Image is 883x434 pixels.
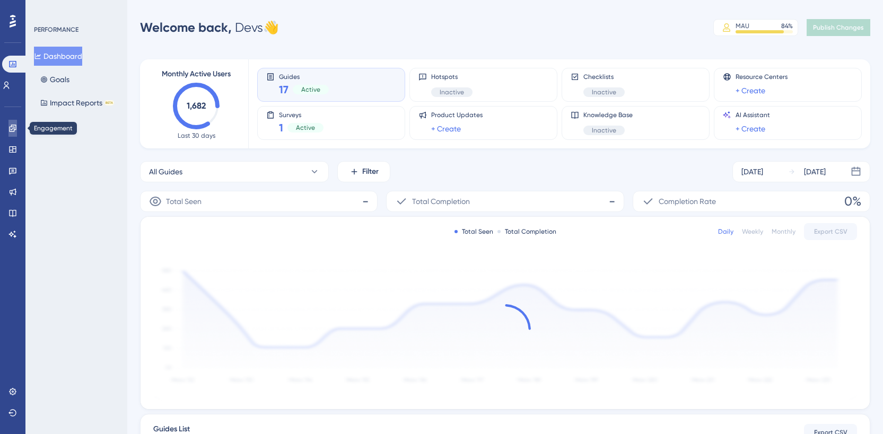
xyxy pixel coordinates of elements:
[162,68,231,81] span: Monthly Active Users
[34,93,120,112] button: Impact ReportsBETA
[804,223,857,240] button: Export CSV
[659,195,716,208] span: Completion Rate
[736,22,749,30] div: MAU
[804,165,826,178] div: [DATE]
[454,227,493,236] div: Total Seen
[149,165,182,178] span: All Guides
[736,111,770,119] span: AI Assistant
[844,193,861,210] span: 0%
[781,22,793,30] div: 84 %
[431,122,461,135] a: + Create
[736,84,765,97] a: + Create
[412,195,470,208] span: Total Completion
[807,19,870,36] button: Publish Changes
[279,82,288,97] span: 17
[736,122,765,135] a: + Create
[592,88,616,96] span: Inactive
[583,73,625,81] span: Checklists
[742,227,763,236] div: Weekly
[34,70,76,89] button: Goals
[813,23,864,32] span: Publish Changes
[431,73,473,81] span: Hotspots
[104,100,114,105] div: BETA
[431,111,483,119] span: Product Updates
[736,73,788,81] span: Resource Centers
[34,25,78,34] div: PERFORMANCE
[362,165,379,178] span: Filter
[497,227,556,236] div: Total Completion
[178,131,215,140] span: Last 30 days
[583,111,633,119] span: Knowledge Base
[187,101,206,111] text: 1,682
[166,195,202,208] span: Total Seen
[279,111,324,118] span: Surveys
[772,227,795,236] div: Monthly
[140,20,232,35] span: Welcome back,
[609,193,615,210] span: -
[440,88,464,96] span: Inactive
[140,19,279,36] div: Devs 👋
[34,47,82,66] button: Dashboard
[718,227,733,236] div: Daily
[337,161,390,182] button: Filter
[296,123,315,132] span: Active
[301,85,320,94] span: Active
[279,73,329,80] span: Guides
[814,227,847,236] span: Export CSV
[140,161,329,182] button: All Guides
[362,193,369,210] span: -
[592,126,616,135] span: Inactive
[741,165,763,178] div: [DATE]
[279,120,283,135] span: 1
